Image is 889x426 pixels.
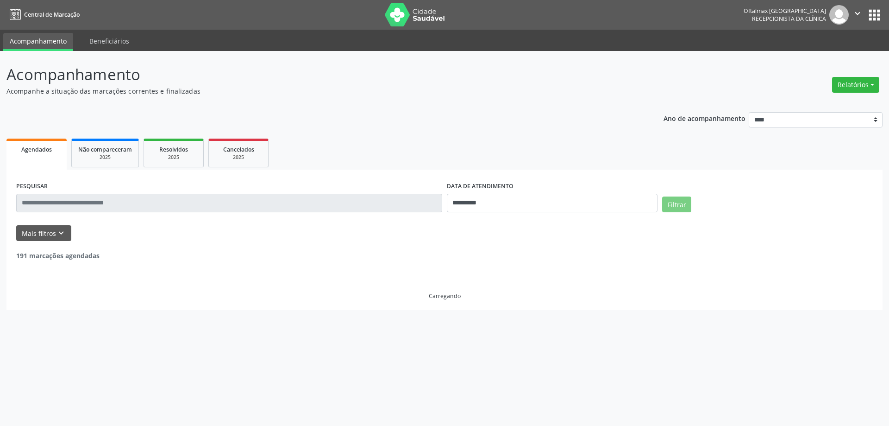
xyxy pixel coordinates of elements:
[21,146,52,153] span: Agendados
[447,179,513,194] label: DATA DE ATENDIMENTO
[78,146,132,153] span: Não compareceram
[429,292,461,300] div: Carregando
[24,11,80,19] span: Central de Marcação
[6,63,620,86] p: Acompanhamento
[150,154,197,161] div: 2025
[6,7,80,22] a: Central de Marcação
[16,179,48,194] label: PESQUISAR
[16,225,71,242] button: Mais filtroskeyboard_arrow_down
[662,197,691,212] button: Filtrar
[16,251,100,260] strong: 191 marcações agendadas
[159,146,188,153] span: Resolvidos
[849,5,866,25] button: 
[223,146,254,153] span: Cancelados
[832,77,879,93] button: Relatórios
[744,7,826,15] div: Oftalmax [GEOGRAPHIC_DATA]
[215,154,262,161] div: 2025
[3,33,73,51] a: Acompanhamento
[752,15,826,23] span: Recepcionista da clínica
[78,154,132,161] div: 2025
[6,86,620,96] p: Acompanhe a situação das marcações correntes e finalizadas
[664,112,745,124] p: Ano de acompanhamento
[852,8,863,19] i: 
[83,33,136,49] a: Beneficiários
[829,5,849,25] img: img
[56,228,66,238] i: keyboard_arrow_down
[866,7,883,23] button: apps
